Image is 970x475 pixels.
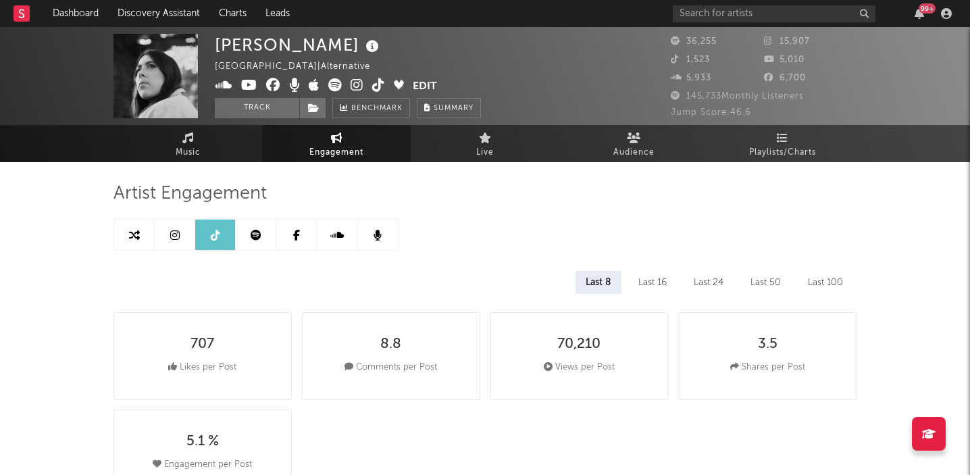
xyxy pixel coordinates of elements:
div: Last 24 [684,271,734,294]
span: 5,010 [764,55,805,64]
span: Music [176,145,201,161]
span: Jump Score: 46.6 [671,108,751,117]
span: Summary [434,105,474,112]
a: Benchmark [332,98,410,118]
div: Views per Post [544,359,615,376]
div: 707 [190,336,214,353]
div: 99 + [919,3,936,14]
span: 1,523 [671,55,710,64]
span: 145,733 Monthly Listeners [671,92,804,101]
div: 3.5 [758,336,777,353]
div: Last 8 [576,271,621,294]
button: 99+ [915,8,924,19]
div: [GEOGRAPHIC_DATA] | Alternative [215,59,386,75]
span: Live [476,145,494,161]
a: Live [411,125,559,162]
div: [PERSON_NAME] [215,34,382,56]
span: Audience [613,145,655,161]
div: 5.1 % [186,434,219,450]
a: Audience [559,125,708,162]
button: Summary [417,98,481,118]
div: Likes per Post [168,359,236,376]
div: 8.8 [380,336,401,353]
span: Artist Engagement [113,186,267,202]
span: Benchmark [351,101,403,117]
a: Playlists/Charts [708,125,857,162]
span: 6,700 [764,74,806,82]
a: Music [113,125,262,162]
div: Last 50 [740,271,791,294]
span: 15,907 [764,37,810,46]
div: Engagement per Post [153,457,252,473]
span: Playlists/Charts [749,145,816,161]
a: Engagement [262,125,411,162]
div: Comments per Post [344,359,437,376]
div: Last 16 [628,271,677,294]
span: 5,933 [671,74,711,82]
button: Track [215,98,299,118]
span: 36,255 [671,37,717,46]
div: Shares per Post [730,359,805,376]
button: Edit [413,78,437,95]
div: 70,210 [557,336,601,353]
input: Search for artists [673,5,875,22]
span: Engagement [309,145,363,161]
div: Last 100 [798,271,853,294]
